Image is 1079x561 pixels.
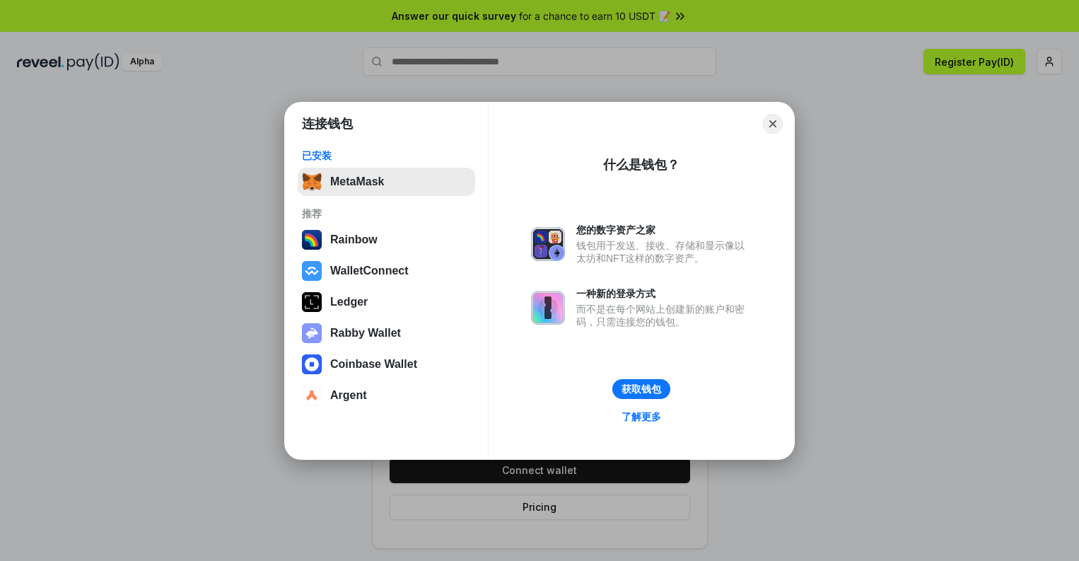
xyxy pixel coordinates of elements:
div: 了解更多 [622,410,661,423]
button: 获取钱包 [612,379,670,399]
div: Ledger [330,296,368,308]
button: Argent [298,381,475,410]
a: 了解更多 [613,407,670,426]
img: svg+xml,%3Csvg%20xmlns%3D%22http%3A%2F%2Fwww.w3.org%2F2000%2Fsvg%22%20width%3D%2228%22%20height%3... [302,292,322,312]
button: WalletConnect [298,257,475,285]
button: Ledger [298,288,475,316]
div: Rabby Wallet [330,327,401,340]
img: svg+xml,%3Csvg%20xmlns%3D%22http%3A%2F%2Fwww.w3.org%2F2000%2Fsvg%22%20fill%3D%22none%22%20viewBox... [531,227,565,261]
button: Rabby Wallet [298,319,475,347]
img: svg+xml,%3Csvg%20width%3D%2228%22%20height%3D%2228%22%20viewBox%3D%220%200%2028%2028%22%20fill%3D... [302,354,322,374]
img: svg+xml,%3Csvg%20width%3D%22120%22%20height%3D%22120%22%20viewBox%3D%220%200%20120%20120%22%20fil... [302,230,322,250]
button: MetaMask [298,168,475,196]
button: Rainbow [298,226,475,254]
div: 推荐 [302,207,471,220]
img: svg+xml,%3Csvg%20fill%3D%22none%22%20height%3D%2233%22%20viewBox%3D%220%200%2035%2033%22%20width%... [302,172,322,192]
img: svg+xml,%3Csvg%20xmlns%3D%22http%3A%2F%2Fwww.w3.org%2F2000%2Fsvg%22%20fill%3D%22none%22%20viewBox... [302,323,322,343]
div: Argent [330,389,367,402]
div: 一种新的登录方式 [576,287,752,300]
div: MetaMask [330,175,384,188]
div: 钱包用于发送、接收、存储和显示像以太坊和NFT这样的数字资产。 [576,239,752,265]
img: svg+xml,%3Csvg%20xmlns%3D%22http%3A%2F%2Fwww.w3.org%2F2000%2Fsvg%22%20fill%3D%22none%22%20viewBox... [531,291,565,325]
div: 而不是在每个网站上创建新的账户和密码，只需连接您的钱包。 [576,303,752,328]
div: 已安装 [302,149,471,162]
div: 什么是钱包？ [603,156,680,173]
div: Coinbase Wallet [330,358,417,371]
button: Close [763,114,783,134]
div: 获取钱包 [622,383,661,395]
div: WalletConnect [330,265,409,277]
div: 您的数字资产之家 [576,224,752,236]
button: Coinbase Wallet [298,350,475,378]
img: svg+xml,%3Csvg%20width%3D%2228%22%20height%3D%2228%22%20viewBox%3D%220%200%2028%2028%22%20fill%3D... [302,386,322,405]
div: Rainbow [330,233,378,246]
img: svg+xml,%3Csvg%20width%3D%2228%22%20height%3D%2228%22%20viewBox%3D%220%200%2028%2028%22%20fill%3D... [302,261,322,281]
h1: 连接钱包 [302,115,353,132]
